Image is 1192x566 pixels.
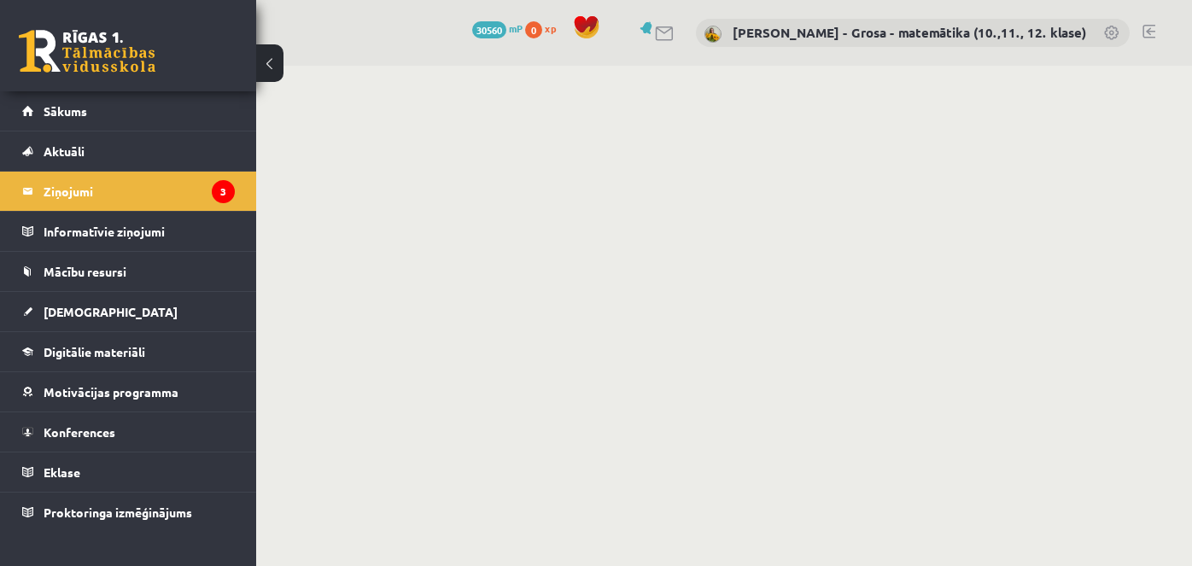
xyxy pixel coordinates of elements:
span: Proktoringa izmēģinājums [44,505,192,520]
i: 3 [212,180,235,203]
a: Ziņojumi3 [22,172,235,211]
img: Laima Tukāne - Grosa - matemātika (10.,11., 12. klase) [704,26,722,43]
a: [DEMOGRAPHIC_DATA] [22,292,235,331]
span: Digitālie materiāli [44,344,145,359]
legend: Informatīvie ziņojumi [44,212,235,251]
a: [PERSON_NAME] - Grosa - matemātika (10.,11., 12. klase) [733,24,1086,41]
span: Eklase [44,464,80,480]
a: Proktoringa izmēģinājums [22,493,235,532]
a: 0 xp [525,21,564,35]
span: Mācību resursi [44,264,126,279]
span: Aktuāli [44,143,85,159]
span: Motivācijas programma [44,384,178,400]
a: Aktuāli [22,131,235,171]
a: Konferences [22,412,235,452]
a: 30560 mP [472,21,523,35]
a: Motivācijas programma [22,372,235,411]
a: Mācību resursi [22,252,235,291]
a: Digitālie materiāli [22,332,235,371]
span: Konferences [44,424,115,440]
a: Rīgas 1. Tālmācības vidusskola [19,30,155,73]
span: 30560 [472,21,506,38]
span: 0 [525,21,542,38]
legend: Ziņojumi [44,172,235,211]
span: xp [545,21,556,35]
a: Eklase [22,452,235,492]
a: Sākums [22,91,235,131]
span: mP [509,21,523,35]
span: Sākums [44,103,87,119]
a: Informatīvie ziņojumi [22,212,235,251]
span: [DEMOGRAPHIC_DATA] [44,304,178,319]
